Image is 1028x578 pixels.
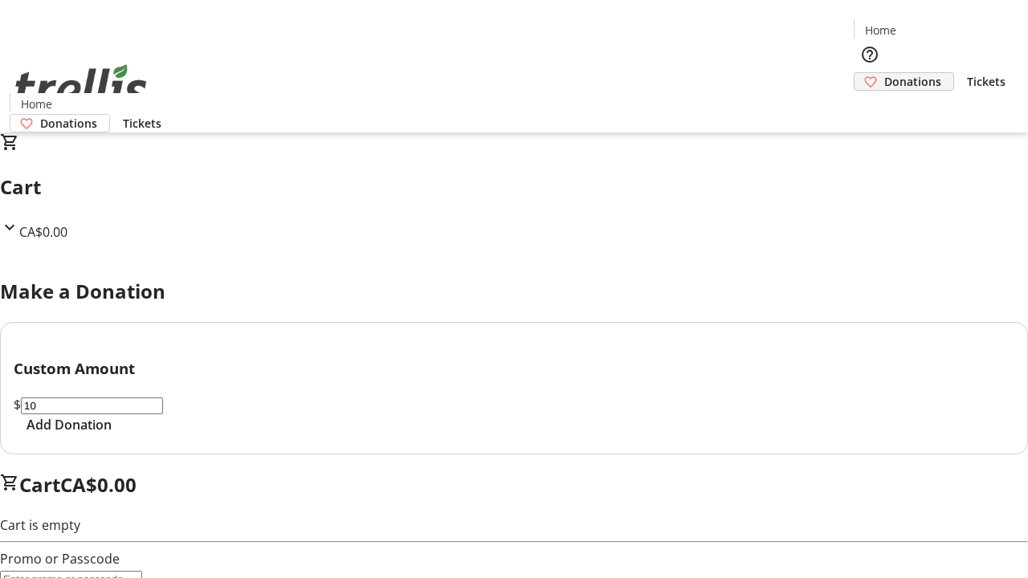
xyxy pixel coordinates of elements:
[60,471,137,498] span: CA$0.00
[10,96,62,112] a: Home
[14,357,1014,380] h3: Custom Amount
[954,73,1018,90] a: Tickets
[21,397,163,414] input: Donation Amount
[854,72,954,91] a: Donations
[967,73,1006,90] span: Tickets
[10,47,153,127] img: Orient E2E Organization J4J3ysvf7O's Logo
[27,415,112,434] span: Add Donation
[10,114,110,132] a: Donations
[40,115,97,132] span: Donations
[14,396,21,413] span: $
[123,115,161,132] span: Tickets
[19,223,67,241] span: CA$0.00
[14,415,124,434] button: Add Donation
[865,22,896,39] span: Home
[884,73,941,90] span: Donations
[854,39,886,71] button: Help
[110,115,174,132] a: Tickets
[21,96,52,112] span: Home
[855,22,906,39] a: Home
[854,91,886,123] button: Cart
